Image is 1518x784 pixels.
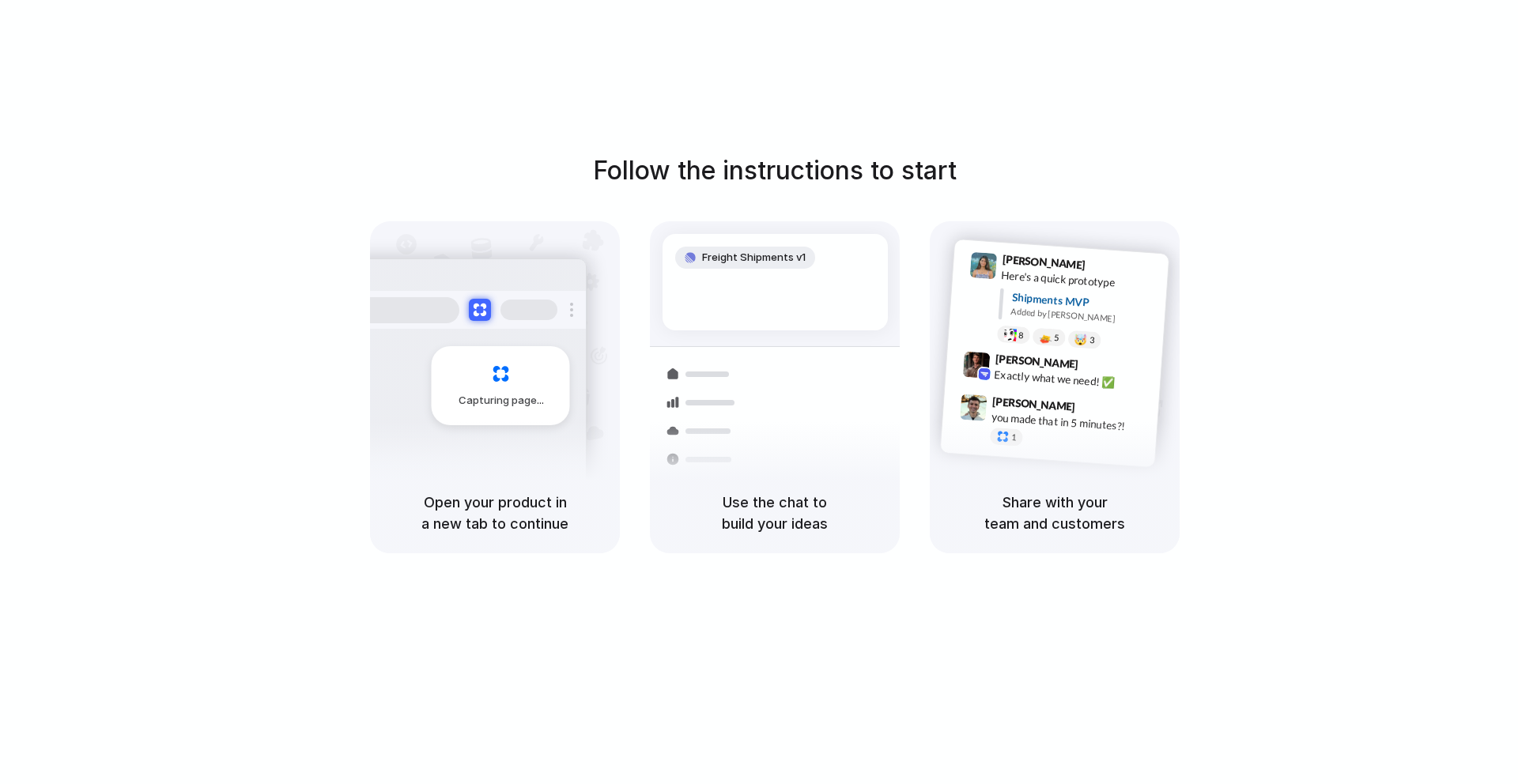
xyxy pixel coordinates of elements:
span: Freight Shipments v1 [702,250,806,266]
div: you made that in 5 minutes?! [991,409,1149,436]
span: [PERSON_NAME] [992,393,1076,416]
span: 5 [1054,334,1059,342]
span: 9:47 AM [1080,401,1112,420]
h5: Share with your team and customers [949,492,1161,534]
span: [PERSON_NAME] [995,350,1078,373]
span: 9:42 AM [1083,358,1116,377]
span: 3 [1089,336,1095,345]
span: 9:41 AM [1090,258,1123,277]
span: 8 [1018,331,1024,340]
div: Shipments MVP [1011,289,1157,315]
h5: Open your product in a new tab to continue [389,492,601,534]
h1: Follow the instructions to start [593,152,957,190]
span: [PERSON_NAME] [1002,251,1086,273]
div: Added by [PERSON_NAME] [1010,305,1156,328]
div: 🤯 [1074,334,1088,346]
span: 1 [1011,433,1017,442]
h5: Use the chat to build your ideas [669,492,881,534]
div: Here's a quick prototype [1001,267,1159,294]
span: Capturing page [459,393,546,409]
div: Exactly what we need! ✅ [994,367,1152,394]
